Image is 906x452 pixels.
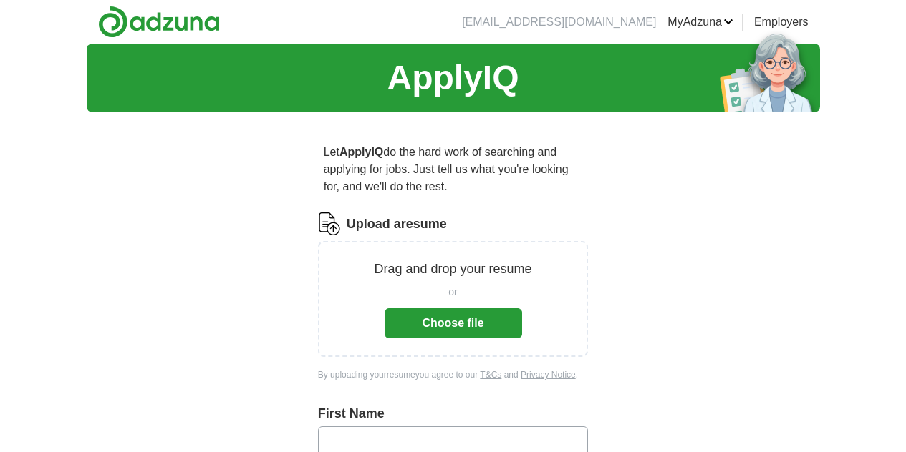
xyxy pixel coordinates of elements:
p: Drag and drop your resume [374,260,531,279]
h1: ApplyIQ [387,52,519,104]
a: MyAdzuna [668,14,733,31]
button: Choose file [385,308,522,338]
li: [EMAIL_ADDRESS][DOMAIN_NAME] [462,14,656,31]
img: CV Icon [318,212,341,235]
label: Upload a resume [347,215,447,234]
span: or [448,285,457,300]
strong: ApplyIQ [339,146,383,158]
a: Employers [754,14,809,31]
a: T&Cs [480,370,501,380]
p: Let do the hard work of searching and applying for jobs. Just tell us what you're looking for, an... [318,138,589,201]
img: Adzuna logo [98,6,220,38]
div: By uploading your resume you agree to our and . [318,368,589,381]
a: Privacy Notice [521,370,576,380]
label: First Name [318,404,589,423]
